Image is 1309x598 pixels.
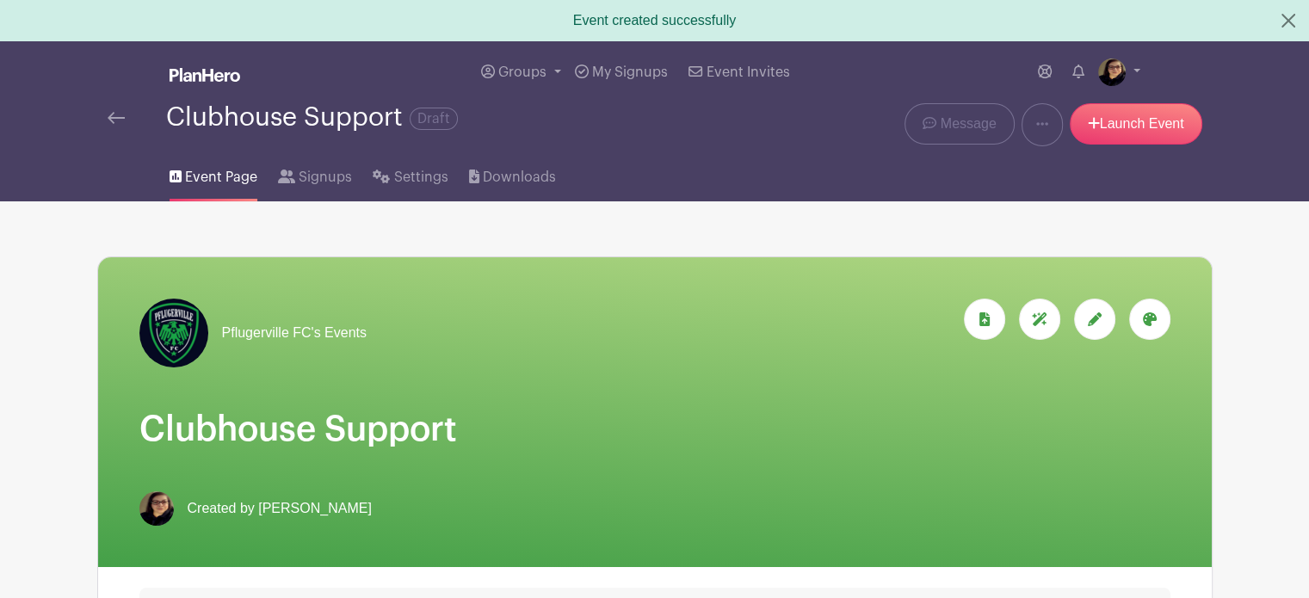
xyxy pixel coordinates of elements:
img: 20220811_104416%20(2).jpg [1098,59,1126,86]
span: Pflugerville FC's Events [222,323,367,343]
a: My Signups [568,41,675,103]
a: Event Invites [682,41,796,103]
a: Downloads [469,146,556,201]
span: Signups [299,167,352,188]
a: Launch Event [1070,103,1202,145]
img: PFC_logo_1x1_darkbg.png [139,299,208,367]
span: Groups [498,65,546,79]
span: My Signups [592,65,668,79]
img: 20220811_104416%20(2).jpg [139,491,174,526]
span: Message [941,114,997,134]
h1: Clubhouse Support [139,409,1170,450]
a: Settings [373,146,448,201]
a: Event Page [170,146,257,201]
span: Settings [394,167,448,188]
a: Pflugerville FC's Events [139,299,367,367]
img: back-arrow-29a5d9b10d5bd6ae65dc969a981735edf675c4d7a1fe02e03b50dbd4ba3cdb55.svg [108,112,125,124]
span: Downloads [483,167,556,188]
a: Signups [278,146,352,201]
span: Event Page [185,167,257,188]
span: Draft [410,108,458,130]
a: Message [905,103,1014,145]
div: Clubhouse Support [166,103,458,132]
img: logo_white-6c42ec7e38ccf1d336a20a19083b03d10ae64f83f12c07503d8b9e83406b4c7d.svg [170,68,240,82]
span: Event Invites [707,65,790,79]
a: Groups [474,41,568,103]
span: Created by [PERSON_NAME] [188,498,372,519]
